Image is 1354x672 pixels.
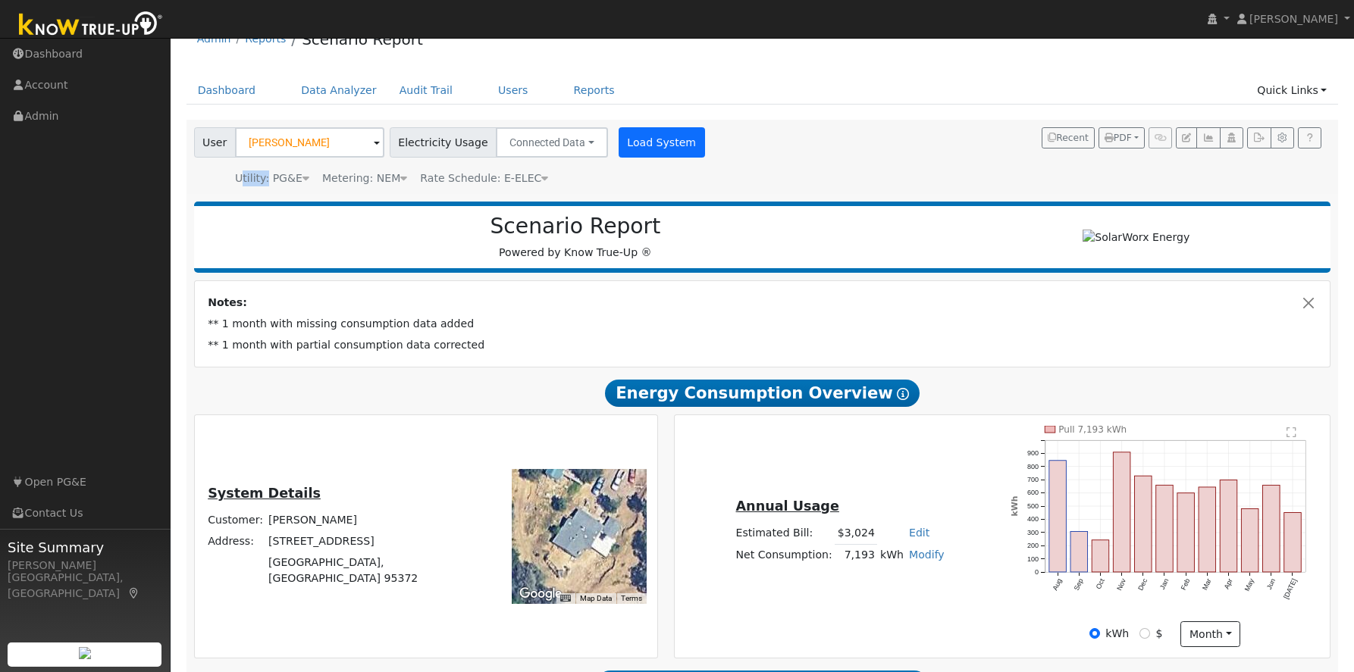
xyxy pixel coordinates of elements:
[208,486,321,501] u: System Details
[1027,476,1039,483] text: 700
[388,77,464,105] a: Audit Trail
[909,549,945,561] a: Modify
[1283,577,1299,600] text: [DATE]
[1027,489,1039,496] text: 600
[733,544,835,566] td: Net Consumption:
[1049,460,1067,571] rect: onclick=""
[1176,127,1197,148] button: Edit User
[580,593,612,604] button: Map Data
[516,584,566,604] img: Google
[1027,529,1039,536] text: 300
[1095,577,1106,589] text: Oct
[1027,502,1039,510] text: 500
[127,587,141,599] a: Map
[621,594,642,602] a: Terms (opens in new tab)
[1092,539,1109,571] rect: onclick=""
[1177,492,1195,571] rect: onclick=""
[1027,555,1039,563] text: 100
[1099,127,1145,148] button: PDF
[1010,495,1020,516] text: kWh
[1265,577,1277,590] text: Jun
[197,33,231,45] a: Admin
[1083,230,1189,245] img: SolarWorx Energy
[1220,480,1237,572] rect: onclick=""
[1027,462,1039,470] text: 800
[1105,626,1129,642] label: kWh
[1136,577,1149,592] text: Dec
[1156,485,1174,572] rect: onclick=""
[1042,127,1095,148] button: Recent
[1243,577,1255,592] text: May
[1058,424,1127,435] text: Pull 7,193 kWh
[605,380,919,407] span: Energy Consumption Overview
[1298,127,1321,148] a: Help Link
[619,127,705,158] button: Load System
[194,127,236,158] span: User
[8,537,162,558] span: Site Summary
[235,170,309,186] div: Utility: PG&E
[1155,626,1162,642] label: $
[1301,295,1317,311] button: Close
[1113,452,1130,571] rect: onclick=""
[909,527,929,539] a: Edit
[1247,127,1271,148] button: Export Interval Data
[1242,508,1259,572] rect: onclick=""
[79,647,91,659] img: retrieve
[8,558,162,574] div: [PERSON_NAME]
[835,544,877,566] td: 7,193
[736,499,839,514] u: Annual Usage
[1035,568,1039,576] text: 0
[205,531,266,552] td: Address:
[1180,577,1192,591] text: Feb
[1158,577,1170,590] text: Jan
[1246,77,1338,105] a: Quick Links
[202,214,950,261] div: Powered by Know True-Up ®
[1201,577,1213,591] text: Mar
[1199,487,1216,572] rect: onclick=""
[205,510,266,531] td: Customer:
[1070,531,1088,571] rect: onclick=""
[1180,621,1240,647] button: month
[208,296,247,308] strong: Notes:
[266,531,456,552] td: [STREET_ADDRESS]
[496,127,608,158] button: Connected Data
[420,172,548,184] span: Alias: None
[1027,542,1039,549] text: 200
[1287,426,1297,437] text: 
[560,593,571,604] button: Keyboard shortcuts
[186,77,268,105] a: Dashboard
[1249,13,1338,25] span: [PERSON_NAME]
[1027,515,1039,523] text: 400
[835,523,877,545] td: $3,024
[897,388,909,400] i: Show Help
[1115,577,1127,592] text: Nov
[390,127,497,158] span: Electricity Usage
[205,335,1320,356] td: ** 1 month with partial consumption data corrected
[1220,127,1243,148] button: Login As
[266,510,456,531] td: [PERSON_NAME]
[1284,512,1302,571] rect: onclick=""
[8,570,162,602] div: [GEOGRAPHIC_DATA], [GEOGRAPHIC_DATA]
[487,77,540,105] a: Users
[1139,628,1150,639] input: $
[1089,628,1100,639] input: kWh
[1073,577,1085,592] text: Sep
[1135,476,1152,572] rect: onclick=""
[322,170,407,186] div: Metering: NEM
[209,214,942,239] h2: Scenario Report
[733,523,835,545] td: Estimated Bill:
[266,552,456,589] td: [GEOGRAPHIC_DATA], [GEOGRAPHIC_DATA] 95372
[1027,449,1039,457] text: 900
[235,127,384,158] input: Select a User
[877,544,906,566] td: kWh
[1105,133,1132,143] span: PDF
[1196,127,1220,148] button: Multi-Series Graph
[563,77,626,105] a: Reports
[245,33,286,45] a: Reports
[290,77,388,105] a: Data Analyzer
[516,584,566,604] a: Open this area in Google Maps (opens a new window)
[1223,577,1234,590] text: Apr
[1052,577,1064,592] text: Aug
[302,30,423,48] a: Scenario Report
[1271,127,1294,148] button: Settings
